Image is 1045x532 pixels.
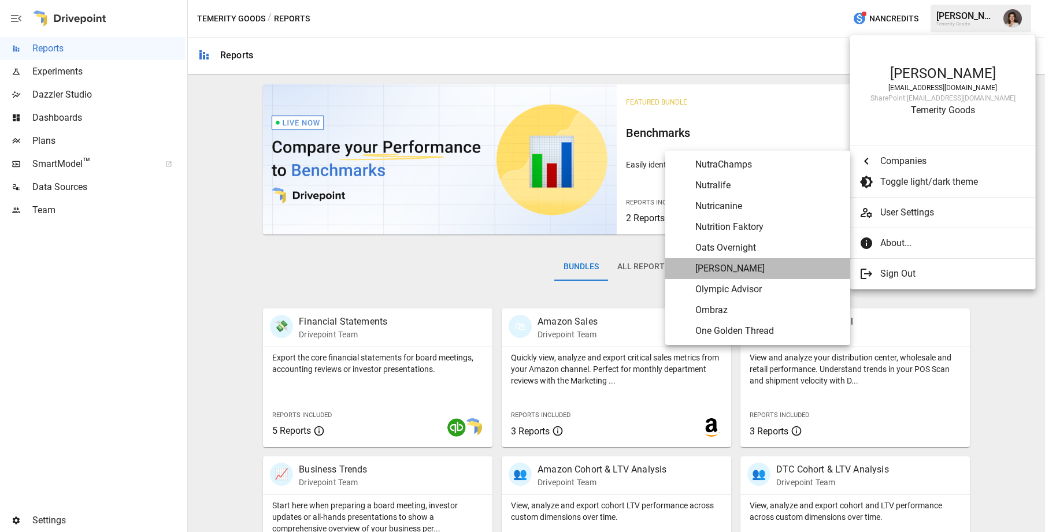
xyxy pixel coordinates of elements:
span: User Settings [880,206,1026,220]
span: Nutricanine [695,199,841,213]
div: Temerity Goods [862,105,1024,116]
div: [EMAIL_ADDRESS][DOMAIN_NAME] [862,84,1024,92]
span: One Golden Thread [695,324,841,338]
span: Toggle light/dark theme [880,175,1026,189]
span: Ombraz [695,303,841,317]
div: [PERSON_NAME] [862,65,1024,81]
span: Nutralife [695,178,841,192]
span: About... [880,236,1026,250]
span: NutraChamps [695,158,841,172]
span: Nutrition Faktory [695,220,841,234]
span: [PERSON_NAME] [695,262,841,276]
span: Sign Out [880,267,1026,281]
span: Companies [880,154,1026,168]
span: Oats Overnight [695,241,841,255]
div: SharePoint: [EMAIL_ADDRESS][DOMAIN_NAME] [862,94,1024,102]
span: Olympic Advisor [695,282,841,296]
